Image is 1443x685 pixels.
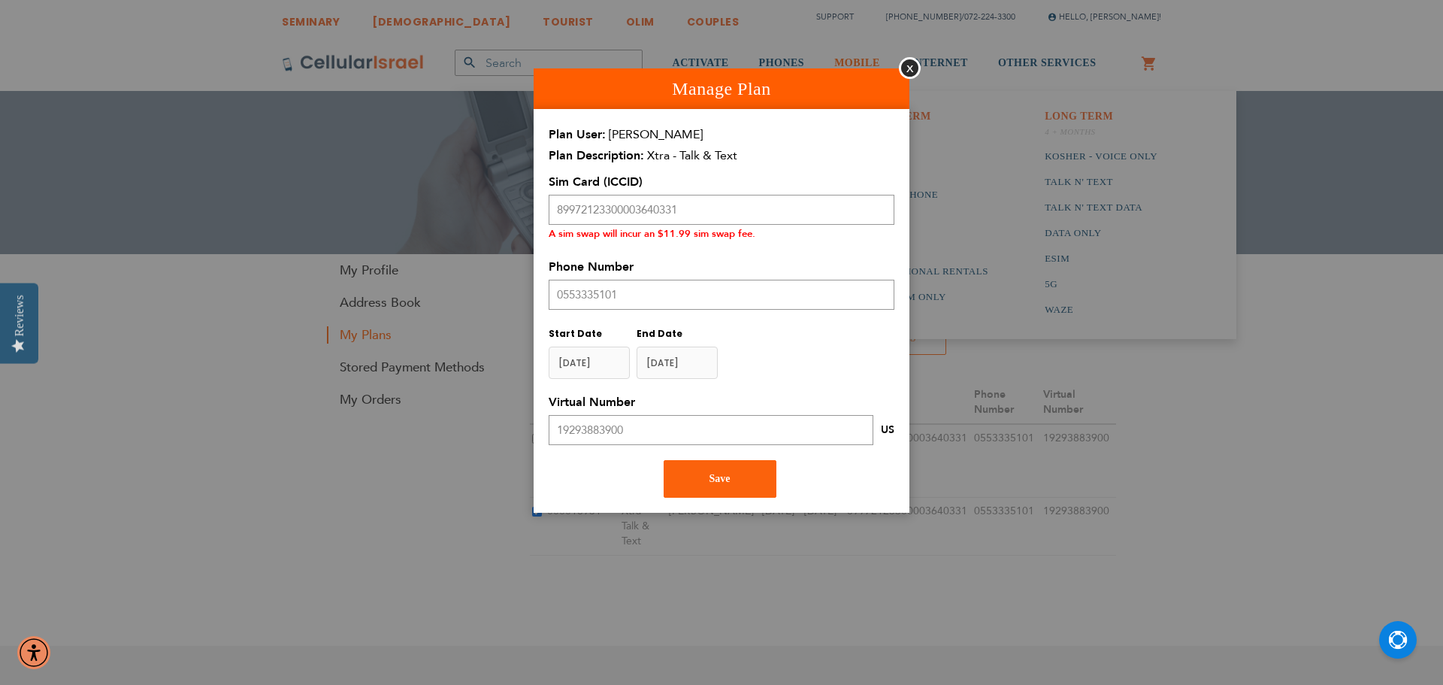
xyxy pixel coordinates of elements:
[17,636,50,669] div: Accessibility Menu
[549,126,606,143] span: Plan User
[549,347,630,379] input: y-MM-dd
[881,423,894,437] span: US
[549,327,602,340] span: Start Date
[664,460,776,498] button: Save
[549,259,634,275] span: Phone Number
[549,174,643,190] span: Sim Card (ICCID)
[13,295,26,336] div: Reviews
[549,147,644,164] span: Plan Description
[637,347,718,379] input: MM/DD/YYYY
[647,147,737,164] span: Xtra - Talk & Text
[709,473,731,484] span: Save
[609,126,703,143] span: [PERSON_NAME]
[534,68,909,109] h1: Manage Plan
[549,394,635,411] span: Virtual Number
[637,327,682,340] span: End Date
[549,227,755,241] small: A sim swap will incur an $11.99 sim swap fee.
